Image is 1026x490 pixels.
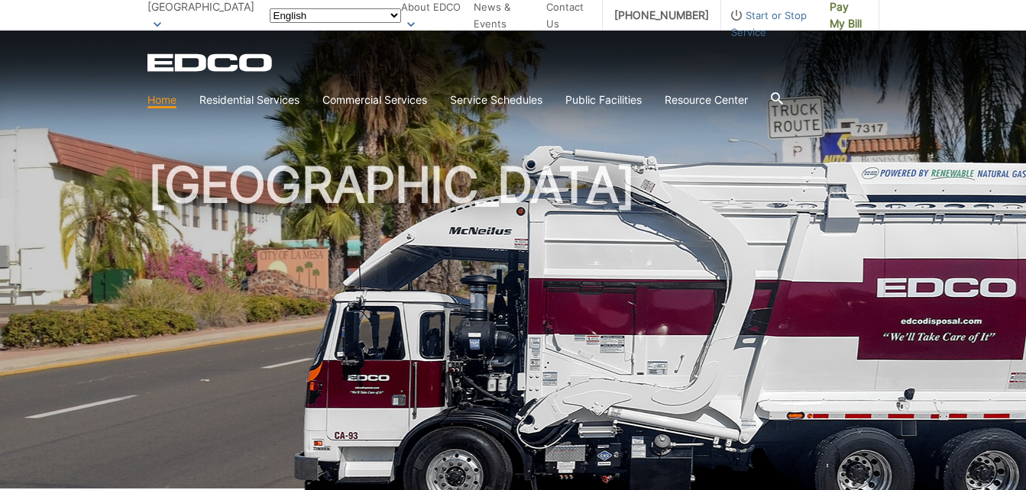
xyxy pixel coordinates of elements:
a: Public Facilities [565,92,642,108]
a: Residential Services [199,92,299,108]
a: Commercial Services [322,92,427,108]
select: Select a language [270,8,401,23]
a: Home [147,92,176,108]
a: Service Schedules [450,92,542,108]
a: EDCD logo. Return to the homepage. [147,53,274,72]
a: Resource Center [665,92,748,108]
